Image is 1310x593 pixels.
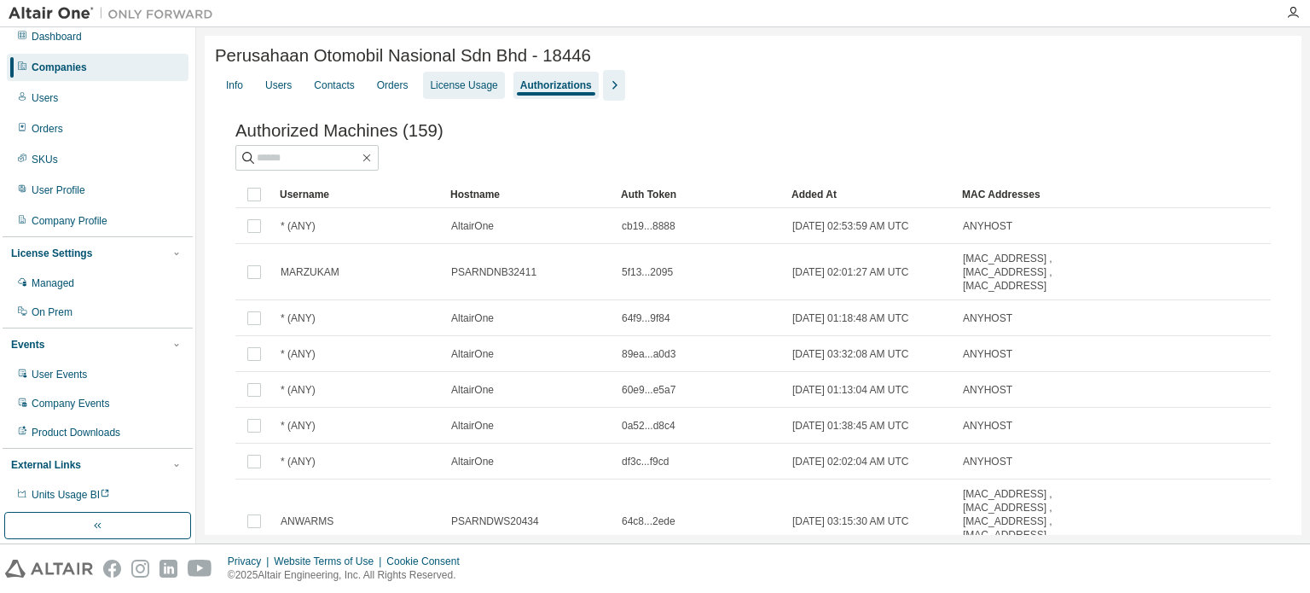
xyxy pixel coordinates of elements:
[622,515,675,528] span: 64c8...2ede
[451,219,494,233] span: AltairOne
[622,383,675,397] span: 60e9...e5a7
[451,347,494,361] span: AltairOne
[792,383,909,397] span: [DATE] 01:13:04 AM UTC
[281,515,333,528] span: ANWARMS
[11,338,44,352] div: Events
[103,560,121,578] img: facebook.svg
[963,311,1012,325] span: ANYHOST
[32,214,107,228] div: Company Profile
[622,455,669,468] span: df3c...f9cd
[451,455,494,468] span: AltairOne
[32,426,120,439] div: Product Downloads
[32,122,63,136] div: Orders
[386,555,469,568] div: Cookie Consent
[9,5,222,22] img: Altair One
[622,219,675,233] span: cb19...8888
[520,78,592,92] div: Authorizations
[281,347,316,361] span: * (ANY)
[963,487,1082,555] span: [MAC_ADDRESS] , [MAC_ADDRESS] , [MAC_ADDRESS] , [MAC_ADDRESS] , [MAC_ADDRESS]
[622,311,670,325] span: 64f9...9f84
[32,153,58,166] div: SKUs
[963,383,1012,397] span: ANYHOST
[5,560,93,578] img: altair_logo.svg
[963,219,1012,233] span: ANYHOST
[451,383,494,397] span: AltairOne
[792,515,909,528] span: [DATE] 03:15:30 AM UTC
[32,183,85,197] div: User Profile
[963,419,1012,433] span: ANYHOST
[622,419,675,433] span: 0a52...d8c4
[32,397,109,410] div: Company Events
[131,560,149,578] img: instagram.svg
[228,555,274,568] div: Privacy
[226,78,243,92] div: Info
[314,78,354,92] div: Contacts
[281,455,316,468] span: * (ANY)
[962,181,1083,208] div: MAC Addresses
[377,78,409,92] div: Orders
[963,252,1082,293] span: [MAC_ADDRESS] , [MAC_ADDRESS] , [MAC_ADDRESS]
[11,458,81,472] div: External Links
[215,46,591,66] span: Perusahaan Otomobil Nasional Sdn Bhd - 18446
[621,181,778,208] div: Auth Token
[281,311,316,325] span: * (ANY)
[792,455,909,468] span: [DATE] 02:02:04 AM UTC
[32,61,87,74] div: Companies
[963,455,1012,468] span: ANYHOST
[450,181,607,208] div: Hostname
[32,91,58,105] div: Users
[188,560,212,578] img: youtube.svg
[451,419,494,433] span: AltairOne
[622,347,675,361] span: 89ea...a0d3
[792,419,909,433] span: [DATE] 01:38:45 AM UTC
[235,121,443,141] span: Authorized Machines (159)
[792,219,909,233] span: [DATE] 02:53:59 AM UTC
[32,489,110,501] span: Units Usage BI
[280,181,437,208] div: Username
[32,305,72,319] div: On Prem
[281,265,339,279] span: MARZUKAM
[281,419,316,433] span: * (ANY)
[451,265,536,279] span: PSARNDNB32411
[281,219,316,233] span: * (ANY)
[32,30,82,44] div: Dashboard
[963,347,1012,361] span: ANYHOST
[32,276,74,290] div: Managed
[792,265,909,279] span: [DATE] 02:01:27 AM UTC
[791,181,948,208] div: Added At
[622,265,673,279] span: 5f13...2095
[274,555,386,568] div: Website Terms of Use
[265,78,292,92] div: Users
[792,311,909,325] span: [DATE] 01:18:48 AM UTC
[430,78,497,92] div: License Usage
[32,368,87,381] div: User Events
[792,347,909,361] span: [DATE] 03:32:08 AM UTC
[451,515,539,528] span: PSARNDWS20434
[228,568,470,583] p: © 2025 Altair Engineering, Inc. All Rights Reserved.
[281,383,316,397] span: * (ANY)
[159,560,177,578] img: linkedin.svg
[451,311,494,325] span: AltairOne
[11,247,92,260] div: License Settings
